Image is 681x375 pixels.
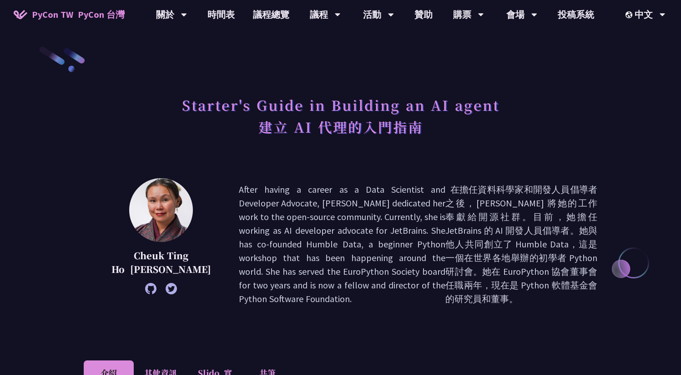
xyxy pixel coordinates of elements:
h1: Starter's Guide in Building an AI agent [182,91,499,144]
a: PyCon TW PyCon 台灣 [5,3,134,26]
span: PyCon TW [32,8,125,21]
img: Locale Icon [626,11,635,18]
img: Home icon of PyCon TW 2025 [14,10,27,19]
img: Cheuk Ting Ho [129,178,193,242]
p: Cheuk Ting Ho [106,249,216,276]
p: After having a career as a Data Scientist and Developer Advocate, [PERSON_NAME] dedicated her wor... [239,183,597,306]
font: 在擔任資料科學家和開發人員倡導者之後，[PERSON_NAME] 將她的工作奉獻給開源社群。目前，她擔任 JetBrains 的 AI 開發人員倡導者。她與他人共同創立了 Humble Data... [445,184,597,304]
font: [PERSON_NAME] [130,262,211,276]
font: 建立 AI 代理的入門指南 [258,117,423,137]
font: PyCon 台灣 [78,9,125,20]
